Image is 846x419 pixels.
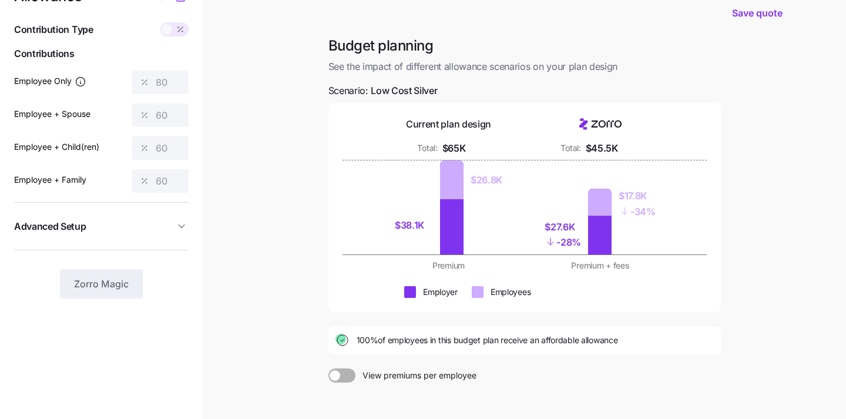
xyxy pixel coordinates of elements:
[14,219,86,234] span: Advanced Setup
[380,260,518,271] div: Premium
[60,269,143,299] button: Zorro Magic
[328,36,721,55] h1: Budget planning
[545,220,581,234] div: $27.6K
[471,173,502,187] div: $26.8K
[423,286,458,298] div: Employer
[74,277,129,291] span: Zorro Magic
[14,108,90,120] label: Employee + Spouse
[14,22,93,37] span: Contribution Type
[417,142,437,154] div: Total:
[371,83,437,98] span: Low Cost Silver
[355,368,476,383] span: View premiums per employee
[619,203,656,219] div: - 34%
[328,59,721,74] span: See the impact of different allowance scenarios on your plan design
[619,189,656,203] div: $17.8K
[14,173,86,186] label: Employee + Family
[586,141,618,156] div: $45.5K
[532,260,669,271] div: Premium + fees
[14,140,99,153] label: Employee + Child(ren)
[406,117,491,132] div: Current plan design
[395,218,433,233] div: $38.1K
[14,75,86,88] label: Employee Only
[732,6,783,20] span: Save quote
[14,212,189,241] button: Advanced Setup
[545,234,581,250] div: - 28%
[442,141,466,156] div: $65K
[491,286,531,298] div: Employees
[357,334,618,346] span: 100% of employees in this budget plan receive an affordable allowance
[328,83,438,98] span: Scenario:
[560,142,580,154] div: Total:
[14,46,189,61] span: Contributions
